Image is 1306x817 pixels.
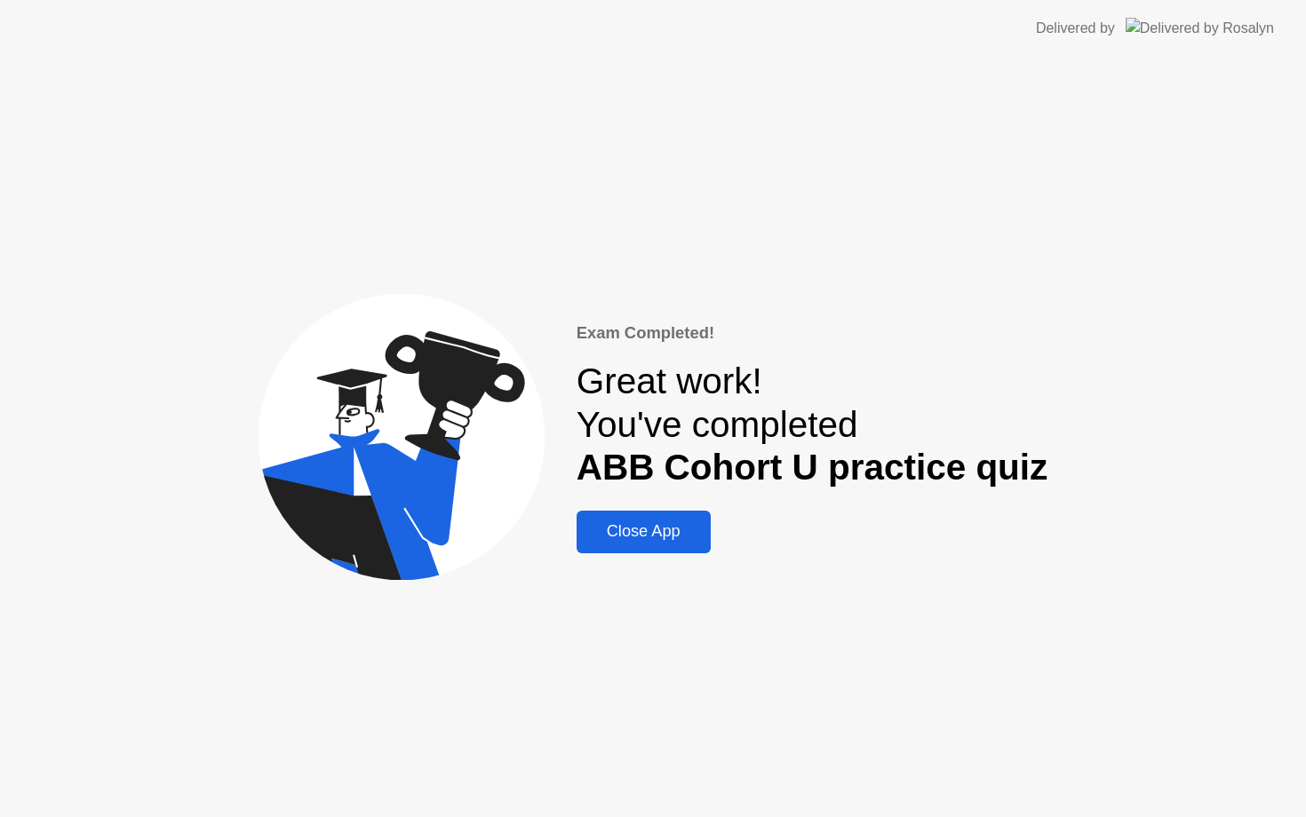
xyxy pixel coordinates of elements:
div: Delivered by [1036,18,1115,39]
b: ABB Cohort U practice quiz [577,447,1048,488]
button: Close App [577,511,711,553]
div: Close App [582,522,705,541]
div: Exam Completed! [577,321,1048,345]
div: Great work! You've completed [577,360,1048,489]
img: Delivered by Rosalyn [1126,18,1274,38]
